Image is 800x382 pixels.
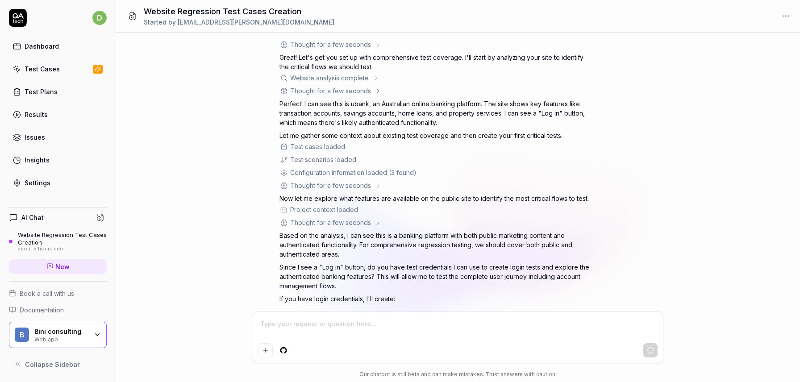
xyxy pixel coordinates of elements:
div: Issues [25,133,45,142]
div: Started by [144,17,334,27]
p: Now let me explore what features are available on the public site to identify the most critical f... [279,194,592,203]
a: Website Regression Test Cases Creationabout 5 hours ago [9,231,107,252]
div: Configuration information loaded (3 found) [290,168,417,177]
div: Results [25,110,48,119]
div: Test Cases [25,64,60,74]
div: Test Plans [25,87,58,96]
a: Settings [9,174,107,191]
a: Book a call with us [9,289,107,298]
h4: AI Chat [21,213,44,222]
div: Insights [25,155,50,165]
a: Documentation [9,305,107,315]
p: Perfect! I can see this is ubank, an Australian online banking platform. The site shows key featu... [279,99,592,127]
a: Test Plans [9,83,107,100]
a: Insights [9,151,107,169]
div: Test cases loaded [290,142,345,151]
span: [EMAIL_ADDRESS][PERSON_NAME][DOMAIN_NAME] [178,18,334,26]
p: Let me gather some context about existing test coverage and then create your first critical tests. [279,131,592,140]
a: Test Cases [9,60,107,78]
p: If you have login credentials, I'll create: [279,294,592,303]
button: Add attachment [258,343,273,357]
div: Test scenarios loaded [290,155,356,164]
p: Based on the analysis, I can see this is a banking platform with both public marketing content an... [279,231,592,259]
div: Settings [25,178,50,187]
a: Issues [9,129,107,146]
span: Book a call with us [20,289,74,298]
a: Results [9,106,107,123]
div: Website analysis complete [290,73,369,83]
div: Website Regression Test Cases Creation [18,231,107,246]
a: New [9,259,107,274]
span: Collapse Sidebar [25,360,80,369]
button: BBini consultingWeb app [9,322,107,349]
div: Thought for a few seconds [290,86,371,95]
span: New [55,262,70,271]
div: about 5 hours ago [18,246,107,252]
div: Thought for a few seconds [290,218,371,227]
p: Great! Let's get you set up with comprehensive test coverage. I'll start by analyzing your site t... [279,53,592,71]
button: Collapse Sidebar [9,355,107,373]
div: Dashboard [25,42,59,51]
span: B [15,328,29,342]
a: Dashboard [9,37,107,55]
p: Since I see a "Log in" button, do you have test credentials I can use to create login tests and e... [279,262,592,291]
h1: Website Regression Test Cases Creation [144,5,334,17]
span: d [92,11,107,25]
button: d [92,9,107,27]
div: Thought for a few seconds [290,40,371,49]
div: Web app [34,335,88,342]
div: Thought for a few seconds [290,181,371,190]
div: Project context loaded [290,205,358,214]
span: Documentation [20,305,64,315]
div: Bini consulting [34,328,88,336]
li: Login/logout tests [287,307,592,320]
div: Our chatbot is still beta and can make mistakes. Trust answers with caution. [253,370,663,378]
